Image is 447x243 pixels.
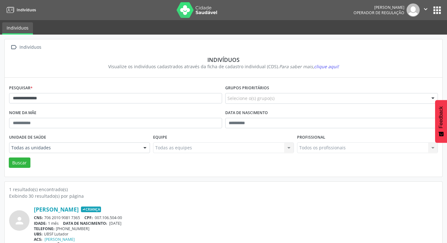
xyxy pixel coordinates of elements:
a: Indivíduos [2,22,33,35]
label: Data de nascimento [225,108,268,118]
div: Visualize os indivíduos cadastrados através da ficha de cadastro individual (CDS). [13,63,434,70]
a:  Indivíduos [9,43,42,52]
span: UBS: [34,231,43,237]
label: Pesquisar [9,83,33,93]
button: apps [432,5,443,16]
div: Indivíduos [18,43,42,52]
span: CNS: [34,215,43,220]
span: TELEFONE: [34,226,55,231]
div: UBSF Lutador [34,231,438,237]
i: Para saber mais, [279,64,339,69]
span: Selecione o(s) grupo(s) [227,95,274,102]
div: 706 2010 9081 7365 [34,215,438,220]
div: [PHONE_NUMBER] [34,226,438,231]
label: Nome da mãe [9,108,36,118]
button: Buscar [9,157,30,168]
div: 1 mês [34,221,438,226]
a: [PERSON_NAME] [34,206,79,213]
button: Feedback - Mostrar pesquisa [435,100,447,143]
span: clique aqui! [314,64,339,69]
img: img [407,3,420,17]
span: [DATE] [109,221,121,226]
i:  [422,6,429,13]
span: Indivíduos [17,7,36,13]
span: Feedback [438,106,444,128]
div: Exibindo 30 resultado(s) por página [9,193,438,199]
span: CPF: [84,215,93,220]
div: [PERSON_NAME] [354,5,404,10]
div: 1 resultado(s) encontrado(s) [9,186,438,193]
label: Grupos prioritários [225,83,269,93]
a: Indivíduos [4,5,36,15]
span: 007.106.504-00 [95,215,122,220]
span: DATA DE NASCIMENTO: [63,221,107,226]
div: Indivíduos [13,56,434,63]
span: ACS: [34,237,42,242]
span: Criança [81,207,101,212]
label: Profissional [297,133,325,142]
label: Unidade de saúde [9,133,46,142]
i: person [14,215,25,226]
button:  [420,3,432,17]
span: Operador de regulação [354,10,404,15]
i:  [9,43,18,52]
label: Equipe [153,133,167,142]
span: IDADE: [34,221,47,226]
span: Todas as unidades [11,145,137,151]
a: [PERSON_NAME] [45,237,75,242]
